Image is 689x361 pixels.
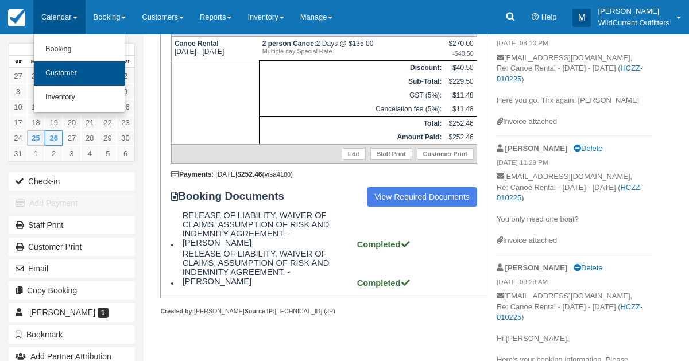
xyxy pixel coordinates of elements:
[342,148,366,160] a: Edit
[63,115,80,130] a: 20
[444,75,477,88] td: $229.50
[27,84,45,99] a: 4
[245,308,275,315] strong: Source IP:
[262,48,442,55] em: Multiple day Special Rate
[260,130,445,145] th: Amount Paid:
[447,50,473,57] em: -$40.50
[99,115,117,130] a: 22
[33,34,125,113] ul: Calendar
[117,115,134,130] a: 23
[27,99,45,115] a: 11
[447,40,473,57] div: $270.00
[171,190,295,203] strong: Booking Documents
[99,130,117,146] a: 29
[34,86,125,110] a: Inventory
[9,84,27,99] a: 3
[117,68,134,84] a: 2
[505,263,568,272] strong: [PERSON_NAME]
[63,130,80,146] a: 27
[45,130,63,146] a: 26
[497,172,652,235] p: [EMAIL_ADDRESS][DOMAIN_NAME], Re: Canoe Rental - [DATE] - [DATE] ( ) You only need one boat?
[183,211,355,247] span: RELEASE OF LIABILITY, WAIVER OF CLAIMS, ASSUMPTION OF RISK AND INDEMNITY AGREEMENT. - [PERSON_NAME]
[63,146,80,161] a: 3
[541,13,557,21] span: Help
[81,146,99,161] a: 4
[171,170,212,178] strong: Payments
[9,194,135,212] button: Add Payment
[98,308,109,318] span: 1
[9,56,27,68] th: Sun
[34,61,125,86] a: Customer
[367,187,477,207] a: View Required Documents
[175,40,219,48] strong: Canoe Rental
[497,53,652,117] p: [EMAIL_ADDRESS][DOMAIN_NAME], Re: Canoe Rental - [DATE] - [DATE] ( ) Here you go. Thx again. [PER...
[27,56,45,68] th: Mon
[9,172,135,191] button: Check-in
[444,130,477,145] td: $252.46
[9,146,27,161] a: 31
[497,38,652,51] em: [DATE] 08:10 PM
[34,37,125,61] a: Booking
[277,171,291,178] small: 4180
[444,117,477,131] td: $252.46
[497,277,652,290] em: [DATE] 09:29 AM
[81,115,99,130] a: 21
[160,308,194,315] strong: Created by:
[9,130,27,146] a: 24
[260,75,445,88] th: Sub-Total:
[357,278,411,288] strong: Completed
[357,240,411,249] strong: Completed
[497,235,652,246] div: Invoice attached
[9,68,27,84] a: 27
[81,130,99,146] a: 28
[260,88,445,102] td: GST (5%):
[117,56,134,68] th: Sat
[497,64,642,83] a: HCZZ-010225
[497,117,652,127] div: Invoice attached
[444,61,477,75] td: -$40.50
[8,9,25,26] img: checkfront-main-nav-mini-logo.png
[45,146,63,161] a: 2
[9,238,135,256] a: Customer Print
[117,146,134,161] a: 6
[9,325,135,344] button: Bookmark
[370,148,412,160] a: Staff Print
[532,14,539,21] i: Help
[260,37,445,60] td: 2 Days @ $135.00
[574,263,602,272] a: Delete
[29,308,95,317] span: [PERSON_NAME]
[444,102,477,117] td: $11.48
[117,99,134,115] a: 16
[260,102,445,117] td: Cancelation fee (5%):
[171,170,477,178] div: : [DATE] (visa )
[574,144,602,153] a: Delete
[262,40,316,48] strong: 2 person Canoe
[9,259,135,278] button: Email
[160,307,487,316] div: [PERSON_NAME] [TECHNICAL_ID] (JP)
[497,158,652,170] em: [DATE] 11:29 PM
[9,216,135,234] a: Staff Print
[9,115,27,130] a: 17
[598,17,669,29] p: WildCurrent Outfitters
[27,130,45,146] a: 25
[171,37,259,60] td: [DATE] - [DATE]
[27,68,45,84] a: 28
[27,146,45,161] a: 1
[45,115,63,130] a: 19
[183,249,355,286] span: RELEASE OF LIABILITY, WAIVER OF CLAIMS, ASSUMPTION OF RISK AND INDEMNITY AGREEMENT. - [PERSON_NAME]
[237,170,262,178] strong: $252.46
[9,281,135,300] button: Copy Booking
[9,99,27,115] a: 10
[505,144,568,153] strong: [PERSON_NAME]
[444,88,477,102] td: $11.48
[27,115,45,130] a: 18
[598,6,669,17] p: [PERSON_NAME]
[417,148,474,160] a: Customer Print
[260,61,445,75] th: Discount:
[260,117,445,131] th: Total:
[572,9,591,27] div: M
[117,84,134,99] a: 9
[9,303,135,321] a: [PERSON_NAME] 1
[99,146,117,161] a: 5
[117,130,134,146] a: 30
